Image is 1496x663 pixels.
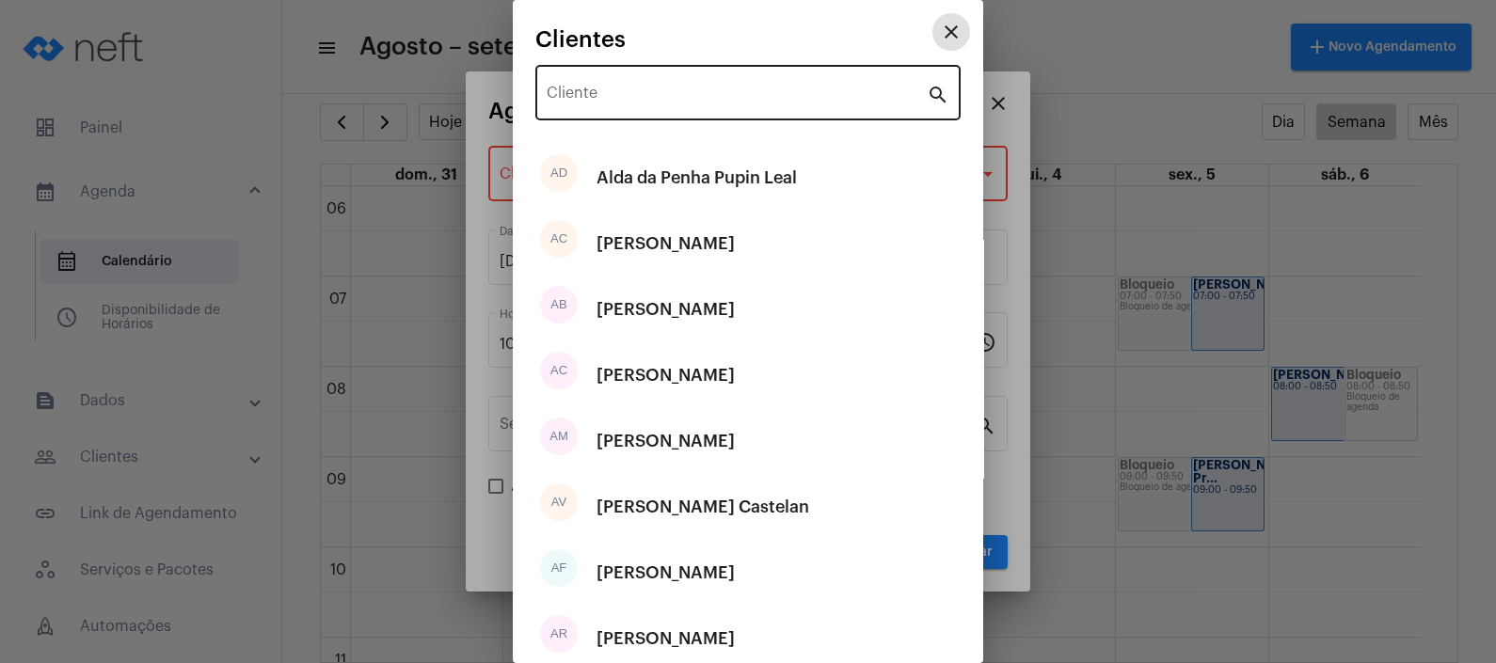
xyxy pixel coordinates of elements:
[547,88,927,105] input: Pesquisar cliente
[535,27,626,52] span: Clientes
[597,479,809,535] div: [PERSON_NAME] Castelan
[540,154,578,192] div: AD
[540,615,578,653] div: AR
[597,413,735,469] div: [PERSON_NAME]
[540,220,578,258] div: AC
[597,347,735,403] div: [PERSON_NAME]
[597,545,735,601] div: [PERSON_NAME]
[540,352,578,389] div: AC
[540,483,578,521] div: AV
[940,21,963,43] mat-icon: close
[597,215,735,272] div: [PERSON_NAME]
[540,549,578,587] div: AF
[540,286,578,324] div: AB
[540,418,578,455] div: AM
[597,281,735,338] div: [PERSON_NAME]
[597,150,797,206] div: Alda da Penha Pupin Leal
[927,83,949,105] mat-icon: search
